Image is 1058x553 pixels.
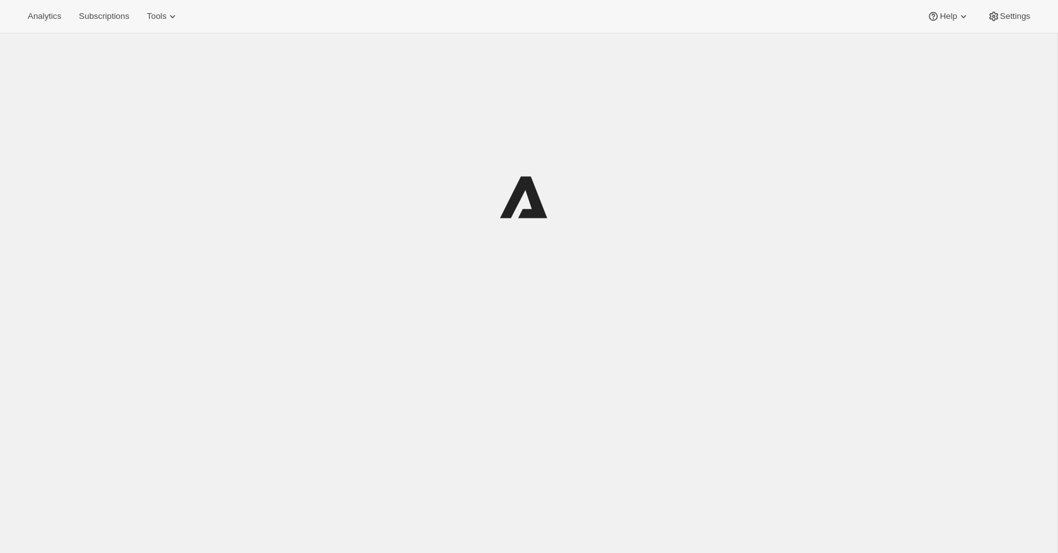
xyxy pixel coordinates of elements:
[940,11,957,21] span: Help
[28,11,61,21] span: Analytics
[1000,11,1030,21] span: Settings
[919,8,977,25] button: Help
[147,11,166,21] span: Tools
[79,11,129,21] span: Subscriptions
[980,8,1038,25] button: Settings
[71,8,137,25] button: Subscriptions
[20,8,69,25] button: Analytics
[139,8,186,25] button: Tools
